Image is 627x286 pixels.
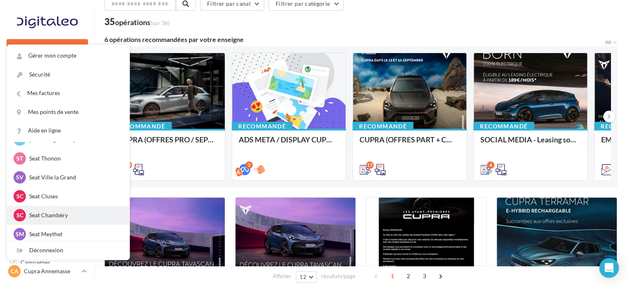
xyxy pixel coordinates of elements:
span: résultats/page [321,272,355,280]
a: Gérer mon compte [7,47,129,65]
p: Cupra Annemasse [24,267,78,275]
button: Notifications [5,62,86,79]
span: Afficher [273,272,291,280]
div: opérations [115,19,170,26]
div: 6 opérations recommandées par votre enseigne [104,36,604,43]
a: Aide en ligne [7,121,129,140]
button: 12 [296,271,317,283]
span: ST [16,154,23,163]
a: Calendrier [5,206,90,223]
a: PLV et print personnalisable [5,226,90,250]
a: Campagnes [5,144,90,162]
a: CA Cupra Annemasse [7,263,88,279]
p: Seat Ville la Grand [29,173,120,181]
div: SOCIAL MEDIA - Leasing social électrique - CUPRA Born [480,135,581,152]
a: Mes points de vente [7,103,129,121]
div: CUPRA (OFFRES PART + CUPRA DAYS / SEPT) - SOCIAL MEDIA [360,135,460,152]
span: SC [16,211,23,219]
div: Recommandé [232,122,293,131]
button: Nouvelle campagne [7,39,88,53]
div: ADS META / DISPLAY CUPRA DAYS Septembre 2025 [239,135,339,152]
p: Seat Cluses [29,192,120,200]
span: 12 [300,274,307,280]
a: Sécurité [7,65,129,84]
a: Visibilité en ligne [5,124,90,141]
div: Recommandé [111,122,172,131]
div: CUPRA (OFFRES PRO / SEPT) - SOCIAL MEDIA [118,135,218,152]
div: Open Intercom Messenger [599,258,619,278]
span: (sur 36) [150,19,170,26]
span: SM [16,230,24,238]
span: 1 [386,270,399,283]
span: SV [16,173,23,181]
a: Boîte de réception23 [5,102,90,120]
a: Contacts [5,165,90,182]
span: 3 [418,270,431,283]
p: Seat Meythet [29,230,120,238]
div: Recommandé [353,122,413,131]
span: 2 [402,270,415,283]
div: 35 [104,17,170,26]
span: CA [11,267,18,275]
a: Médiathèque [5,185,90,202]
p: Seat Thonon [29,154,120,163]
div: 17 [366,161,373,169]
p: Seat Chambéry [29,211,120,219]
div: Recommandé [473,122,534,131]
a: Opérations [5,82,90,100]
span: SC [16,192,23,200]
div: Déconnexion [7,241,129,260]
div: 2 [245,161,253,169]
a: Mes factures [7,84,129,102]
div: 4 [487,161,494,169]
